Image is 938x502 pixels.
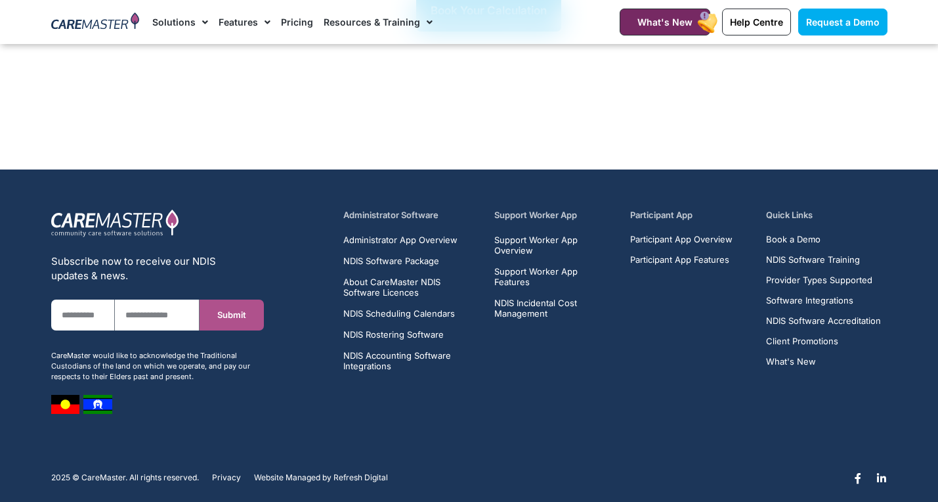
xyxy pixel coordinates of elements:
a: NDIS Incidental Cost Management [494,298,615,319]
a: Administrator App Overview [343,235,479,245]
span: Software Integrations [766,296,853,306]
a: Support Worker App Features [494,266,615,287]
a: Software Integrations [766,296,881,306]
span: What's New [637,16,693,28]
a: Support Worker App Overview [494,235,615,256]
a: Privacy [212,473,241,482]
a: What's New [620,9,710,35]
span: Provider Types Supported [766,275,872,285]
a: Request a Demo [798,9,887,35]
img: CareMaster Logo [51,12,140,32]
a: NDIS Accounting Software Integrations [343,350,479,371]
span: What's New [766,357,816,367]
a: NDIS Software Training [766,255,881,265]
a: Provider Types Supported [766,275,881,285]
a: Book a Demo [766,235,881,244]
button: Submit [200,300,263,331]
span: Website Managed by [254,473,331,482]
a: NDIS Software Package [343,256,479,266]
h5: Participant App [630,209,751,221]
a: Client Promotions [766,336,881,346]
h5: Support Worker App [494,209,615,221]
a: About CareMaster NDIS Software Licences [343,277,479,298]
span: NDIS Scheduling Calendars [343,308,455,319]
p: 2025 © CareMaster. All rights reserved. [51,473,199,482]
a: Participant App Features [630,255,733,265]
div: CareMaster would like to acknowledge the Traditional Custodians of the land on which we operate, ... [51,350,264,382]
span: Help Centre [730,16,783,28]
img: image 8 [83,395,112,414]
a: NDIS Scheduling Calendars [343,308,479,319]
a: Participant App Overview [630,235,733,244]
a: NDIS Rostering Software [343,329,479,340]
span: NDIS Software Package [343,256,439,266]
span: Book a Demo [766,235,821,244]
span: Request a Demo [806,16,880,28]
a: What's New [766,357,881,367]
a: Refresh Digital [333,473,388,482]
span: Client Promotions [766,336,838,346]
h5: Quick Links [766,209,887,221]
span: NDIS Software Training [766,255,860,265]
img: image 7 [51,395,79,414]
span: Submit [217,310,246,320]
a: Help Centre [722,9,791,35]
div: Subscribe now to receive our NDIS updates & news. [51,254,264,283]
span: NDIS Rostering Software [343,329,444,340]
a: NDIS Software Accreditation [766,316,881,326]
span: Participant App Features [630,255,729,265]
h5: Administrator Software [343,209,479,221]
img: CareMaster Logo Part [51,209,179,238]
span: Administrator App Overview [343,235,458,245]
